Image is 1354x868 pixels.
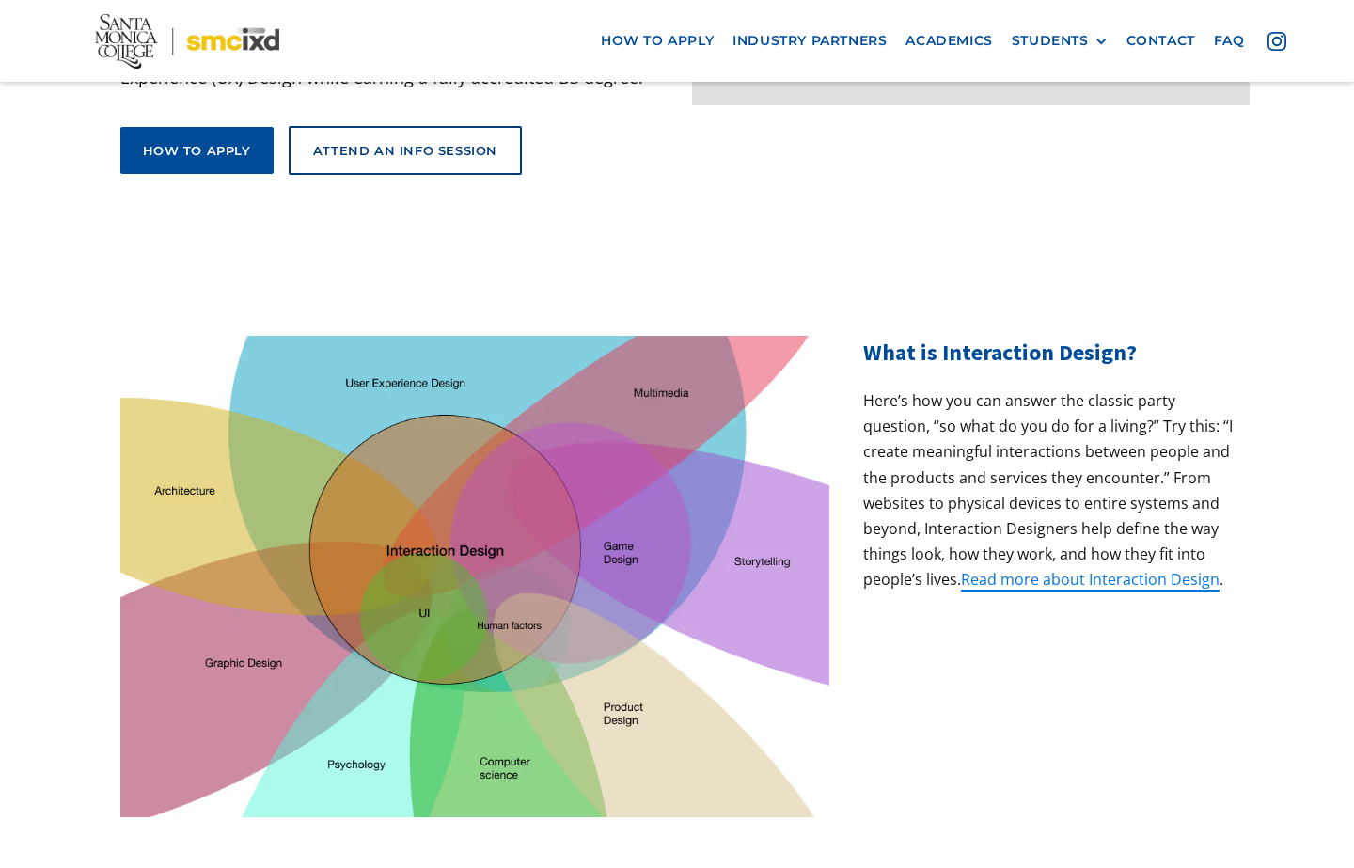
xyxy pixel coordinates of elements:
a: Read more about Interaction Design [961,569,1220,592]
a: Attend an Info Session [289,126,522,175]
a: industry partners [723,24,896,58]
img: venn diagram showing how your career can be built from the IxD Bachelor's Degree and your interes... [120,336,830,817]
img: Santa Monica College - SMC IxD logo [95,14,280,69]
div: How to apply [143,142,251,159]
a: Academics [896,24,1001,58]
a: How to apply [120,127,274,174]
a: faq [1204,24,1254,58]
p: Here’s how you can answer the classic party question, “so what do you do for a living?” Try this:... [863,388,1234,593]
a: how to apply [591,24,723,58]
img: icon - instagram [1267,32,1286,51]
div: Attend an Info Session [313,142,497,159]
div: STUDENTS [1012,33,1108,49]
div: STUDENTS [1012,33,1089,49]
h2: What is Interaction Design? [863,336,1234,370]
a: contact [1117,24,1204,58]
